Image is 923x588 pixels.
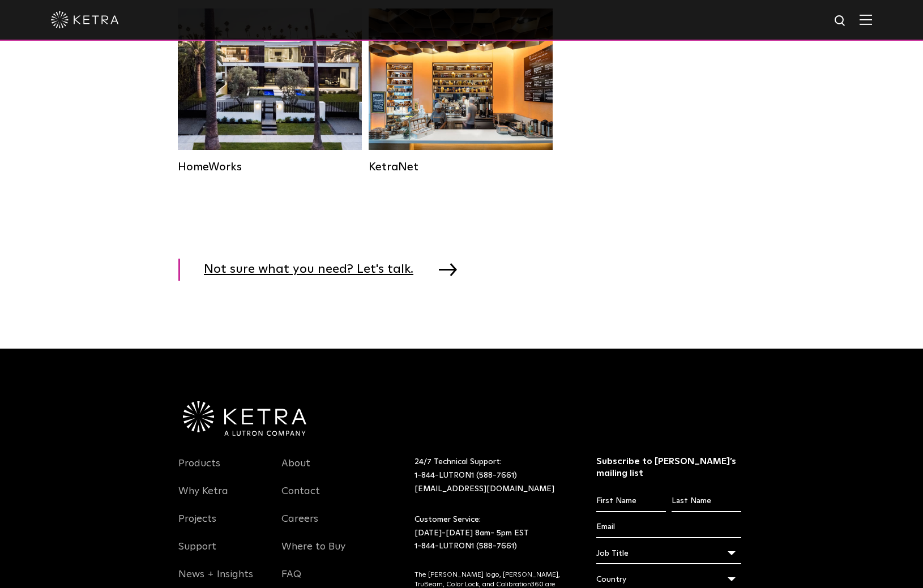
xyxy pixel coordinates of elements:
input: Email [596,517,742,538]
img: ketra-logo-2019-white [51,11,119,28]
img: search icon [834,14,848,28]
input: Last Name [672,491,741,512]
img: arrow [439,263,457,276]
a: KetraNet Legacy System [369,8,553,174]
a: About [281,457,310,483]
a: Not sure what you need? Let's talk. [178,259,463,281]
img: Ketra-aLutronCo_White_RGB [183,401,306,436]
h3: Subscribe to [PERSON_NAME]’s mailing list [596,456,742,479]
div: KetraNet [369,160,553,174]
a: Contact [281,485,320,511]
img: Hamburger%20Nav.svg [860,14,872,25]
a: 1-844-LUTRON1 (588-7661) [415,471,517,479]
a: Projects [178,513,216,539]
a: 1-844-LUTRON1 (588-7661) [415,542,517,550]
div: HomeWorks [178,160,362,174]
a: HomeWorks Residential Solution [178,8,362,174]
div: Job Title [596,543,742,564]
a: Careers [281,513,318,539]
a: Products [178,457,220,483]
span: Not sure what you need? Let's talk. [204,259,430,281]
a: [EMAIL_ADDRESS][DOMAIN_NAME] [415,485,554,493]
input: First Name [596,491,666,512]
p: Customer Service: [DATE]-[DATE] 8am- 5pm EST [415,513,568,553]
a: Support [178,540,216,566]
a: Why Ketra [178,485,228,511]
p: 24/7 Technical Support: [415,456,568,496]
a: Where to Buy [281,540,345,566]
